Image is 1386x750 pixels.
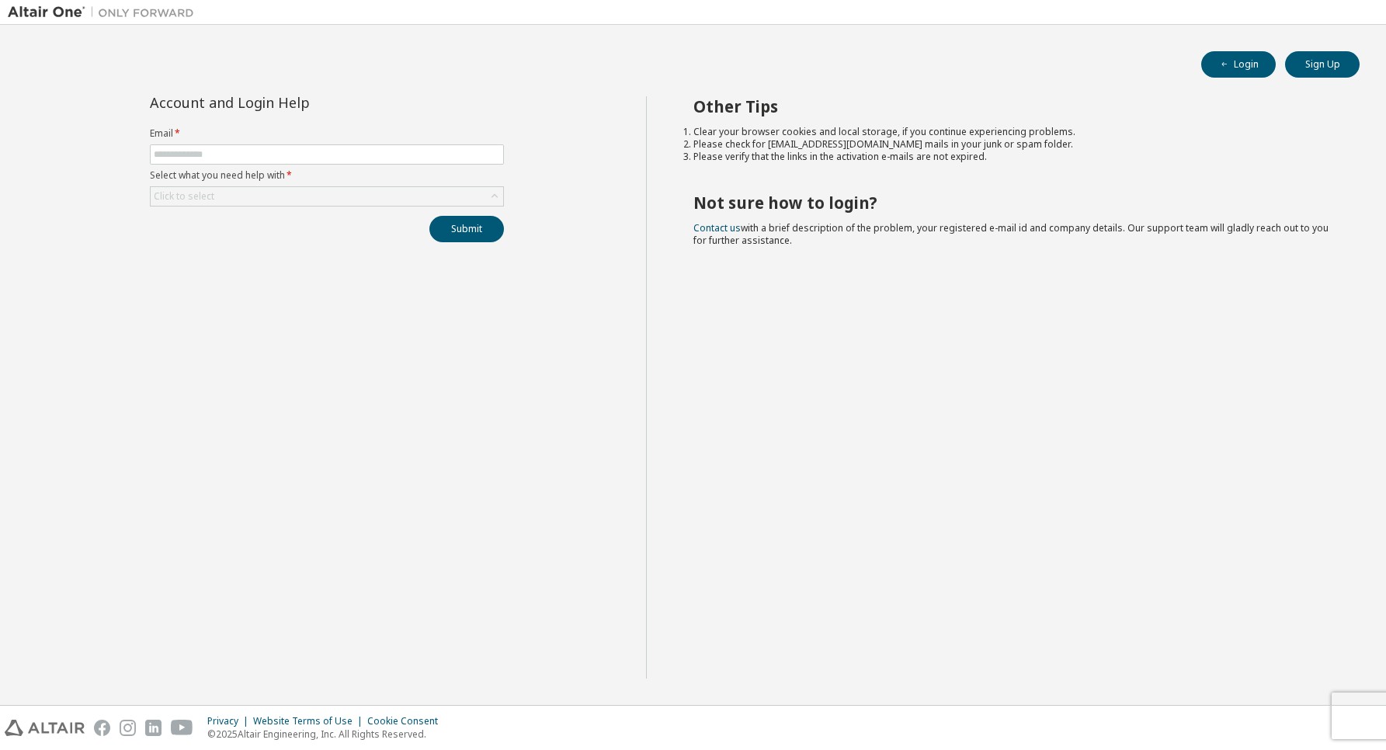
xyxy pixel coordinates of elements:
[693,221,741,234] a: Contact us
[120,720,136,736] img: instagram.svg
[150,127,504,140] label: Email
[693,193,1332,213] h2: Not sure how to login?
[253,715,367,727] div: Website Terms of Use
[429,216,504,242] button: Submit
[693,138,1332,151] li: Please check for [EMAIL_ADDRESS][DOMAIN_NAME] mails in your junk or spam folder.
[207,727,447,741] p: © 2025 Altair Engineering, Inc. All Rights Reserved.
[693,221,1329,247] span: with a brief description of the problem, your registered e-mail id and company details. Our suppo...
[207,715,253,727] div: Privacy
[150,96,433,109] div: Account and Login Help
[151,187,503,206] div: Click to select
[154,190,214,203] div: Click to select
[171,720,193,736] img: youtube.svg
[8,5,202,20] img: Altair One
[1201,51,1276,78] button: Login
[693,96,1332,116] h2: Other Tips
[150,169,504,182] label: Select what you need help with
[693,126,1332,138] li: Clear your browser cookies and local storage, if you continue experiencing problems.
[1285,51,1360,78] button: Sign Up
[94,720,110,736] img: facebook.svg
[367,715,447,727] div: Cookie Consent
[145,720,162,736] img: linkedin.svg
[693,151,1332,163] li: Please verify that the links in the activation e-mails are not expired.
[5,720,85,736] img: altair_logo.svg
